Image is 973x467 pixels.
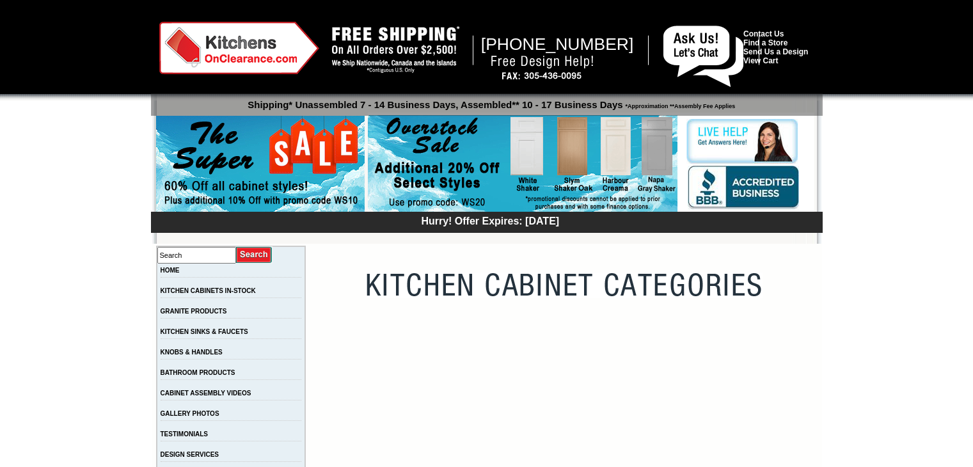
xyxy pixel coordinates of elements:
[161,431,208,438] a: TESTIMONIALS
[161,267,180,274] a: HOME
[236,246,273,264] input: Submit
[161,369,235,376] a: BATHROOM PRODUCTS
[157,214,823,227] div: Hurry! Offer Expires: [DATE]
[157,93,823,110] p: Shipping* Unassembled 7 - 14 Business Days, Assembled** 10 - 17 Business Days
[161,349,223,356] a: KNOBS & HANDLES
[743,47,808,56] a: Send Us a Design
[481,35,634,54] span: [PHONE_NUMBER]
[161,390,251,397] a: CABINET ASSEMBLY VIDEOS
[743,56,778,65] a: View Cart
[161,451,219,458] a: DESIGN SERVICES
[743,38,787,47] a: Find a Store
[623,100,736,109] span: *Approximation **Assembly Fee Applies
[161,410,219,417] a: GALLERY PHOTOS
[161,308,227,315] a: GRANITE PRODUCTS
[161,287,256,294] a: KITCHEN CABINETS IN-STOCK
[159,22,319,74] img: Kitchens on Clearance Logo
[743,29,784,38] a: Contact Us
[161,328,248,335] a: KITCHEN SINKS & FAUCETS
